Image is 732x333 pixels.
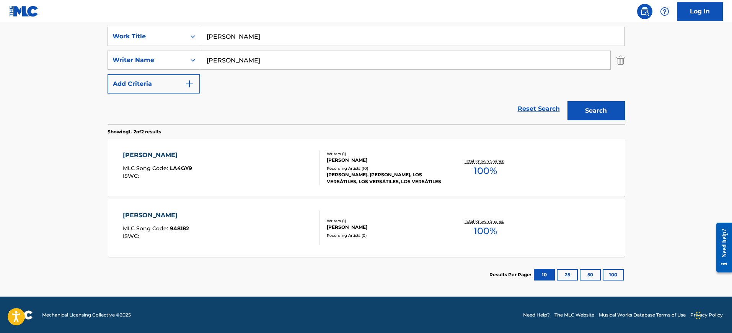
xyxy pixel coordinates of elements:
img: help [660,7,669,16]
span: ISWC : [123,172,141,179]
img: Delete Criterion [616,51,625,70]
div: Recording Artists ( 10 ) [327,166,442,171]
a: [PERSON_NAME]MLC Song Code:948182ISWC:Writers (1)[PERSON_NAME]Recording Artists (0)Total Known Sh... [108,199,625,257]
div: [PERSON_NAME] [123,211,189,220]
div: [PERSON_NAME] [123,151,192,160]
span: MLC Song Code : [123,225,170,232]
span: MLC Song Code : [123,165,170,172]
button: 10 [534,269,555,281]
span: Mechanical Licensing Collective © 2025 [42,312,131,318]
p: Results Per Page: [489,271,533,278]
button: 25 [557,269,578,281]
div: [PERSON_NAME], [PERSON_NAME], LOS VERSÁTILES, LOS VERSÁTILES, LOS VERSÁTILES [327,171,442,185]
img: logo [9,310,33,320]
span: ISWC : [123,233,141,239]
span: 100 % [474,224,497,238]
div: Drag [696,304,701,327]
a: Public Search [637,4,652,19]
div: Help [657,4,672,19]
span: LA4GY9 [170,165,192,172]
span: 100 % [474,164,497,178]
img: MLC Logo [9,6,39,17]
div: Writers ( 1 ) [327,218,442,224]
iframe: Chat Widget [694,296,732,333]
div: Writer Name [112,56,181,65]
p: Total Known Shares: [465,218,506,224]
a: Log In [677,2,723,21]
div: Work Title [112,32,181,41]
img: 9d2ae6d4665cec9f34b9.svg [185,79,194,89]
a: Privacy Policy [690,312,723,318]
a: Reset Search [514,100,564,117]
a: [PERSON_NAME]MLC Song Code:LA4GY9ISWC:Writers (1)[PERSON_NAME]Recording Artists (10)[PERSON_NAME]... [108,139,625,197]
button: 100 [603,269,624,281]
a: Need Help? [523,312,550,318]
div: Recording Artists ( 0 ) [327,233,442,238]
a: Musical Works Database Terms of Use [599,312,686,318]
div: [PERSON_NAME] [327,224,442,231]
form: Search Form [108,27,625,124]
p: Showing 1 - 2 of 2 results [108,128,161,135]
div: Writers ( 1 ) [327,151,442,157]
button: 50 [580,269,601,281]
button: Add Criteria [108,74,200,94]
a: The MLC Website [554,312,594,318]
button: Search [567,101,625,120]
p: Total Known Shares: [465,158,506,164]
iframe: Resource Center [711,217,732,279]
img: search [640,7,649,16]
div: [PERSON_NAME] [327,157,442,164]
span: 948182 [170,225,189,232]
